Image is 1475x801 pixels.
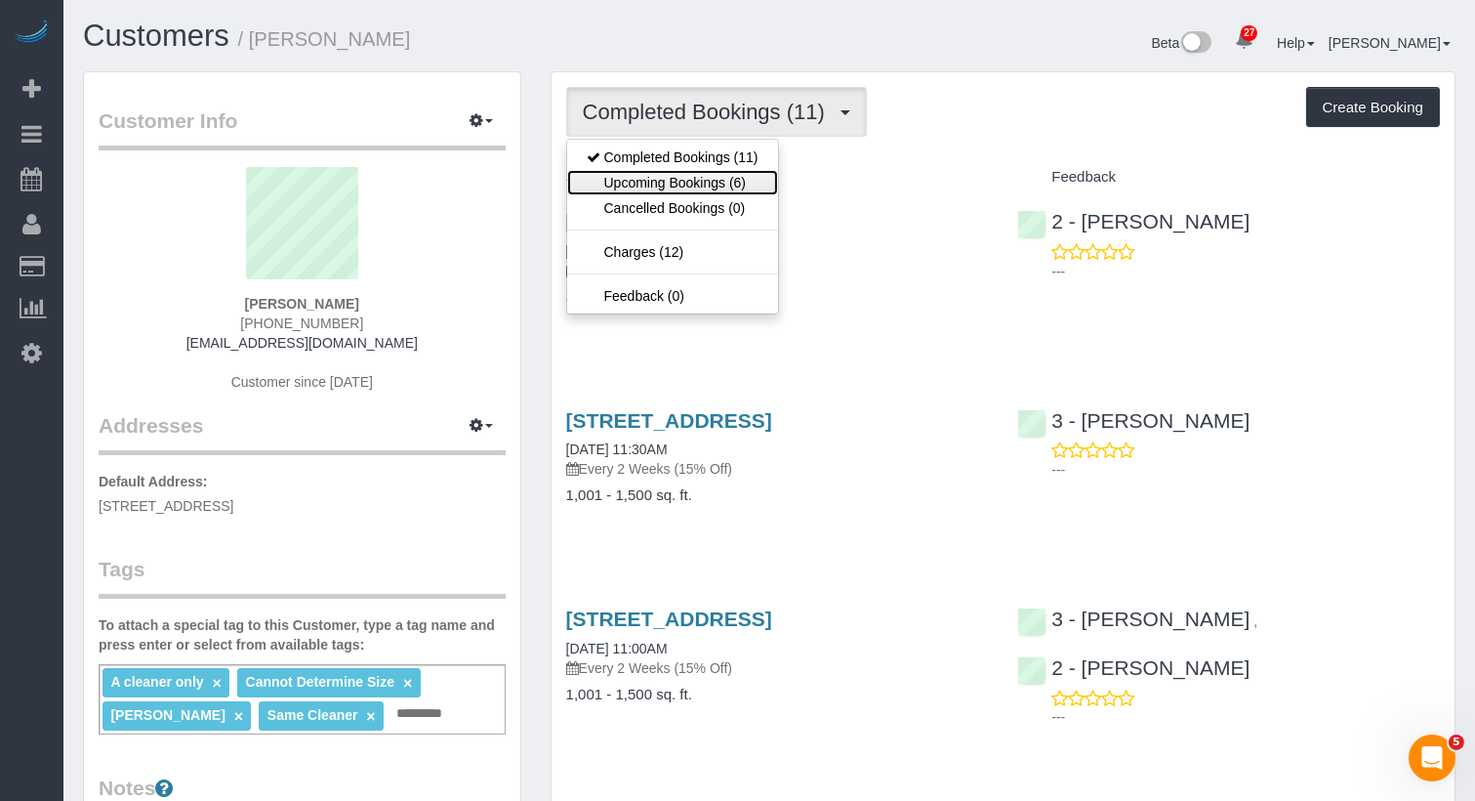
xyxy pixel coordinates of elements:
[1277,35,1315,51] a: Help
[99,615,506,654] label: To attach a special tag to this Customer, type a tag name and press enter or select from availabl...
[566,487,989,504] h4: 1,001 - 1,500 sq. ft.
[99,498,233,514] span: [STREET_ADDRESS]
[567,195,778,221] a: Cancelled Bookings (0)
[1253,613,1257,629] span: ,
[246,674,394,690] span: Cannot Determine Size
[566,459,989,479] p: Every 2 Weeks (15% Off)
[566,442,668,457] a: [DATE] 11:30AM
[1152,35,1212,51] a: Beta
[403,675,412,692] a: ×
[566,409,772,432] a: [STREET_ADDRESS]
[99,106,506,150] legend: Customer Info
[566,87,867,137] button: Completed Bookings (11)
[1017,409,1250,432] a: 3 - [PERSON_NAME]
[110,674,203,690] span: A cleaner only
[1017,169,1440,186] h4: Feedback
[1051,707,1440,727] p: ---
[212,675,221,692] a: ×
[1051,262,1440,281] p: ---
[567,145,778,170] a: Completed Bookings (11)
[231,374,373,390] span: Customer since [DATE]
[1017,608,1250,630] a: 3 - [PERSON_NAME]
[99,555,506,599] legend: Tags
[1225,20,1263,63] a: 27
[245,296,359,312] strong: [PERSON_NAME]
[1329,35,1451,51] a: [PERSON_NAME]
[566,608,772,630] a: [STREET_ADDRESS]
[567,170,778,195] a: Upcoming Bookings (6)
[566,641,668,656] a: [DATE] 11:00AM
[566,687,989,703] h4: 1,001 - 1,500 sq. ft.
[566,658,989,678] p: Every 2 Weeks (15% Off)
[1449,735,1464,750] span: 5
[1306,87,1440,128] button: Create Booking
[1051,460,1440,480] p: ---
[99,472,208,491] label: Default Address:
[1241,25,1257,41] span: 27
[366,708,375,725] a: ×
[567,239,778,265] a: Charges (12)
[238,28,411,50] small: / [PERSON_NAME]
[1179,31,1211,57] img: New interface
[240,316,363,331] span: [PHONE_NUMBER]
[12,20,51,47] img: Automaid Logo
[267,707,358,723] span: Same Cleaner
[567,283,778,309] a: Feedback (0)
[1017,656,1250,679] a: 2 - [PERSON_NAME]
[1409,735,1455,781] iframe: Intercom live chat
[234,708,243,725] a: ×
[186,335,418,351] a: [EMAIL_ADDRESS][DOMAIN_NAME]
[583,100,835,124] span: Completed Bookings (11)
[83,19,229,53] a: Customers
[1017,210,1250,232] a: 2 - [PERSON_NAME]
[110,707,225,723] span: [PERSON_NAME]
